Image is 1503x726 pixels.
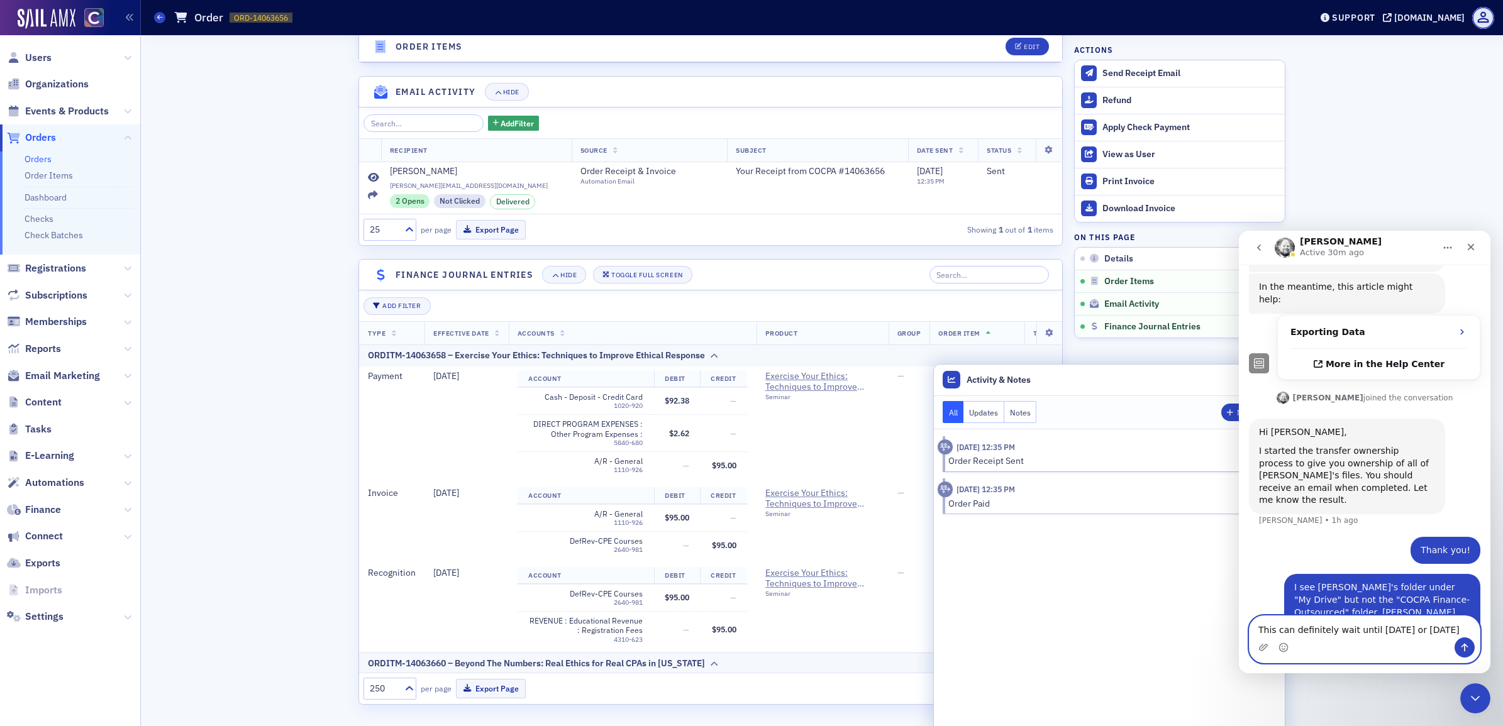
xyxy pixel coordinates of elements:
[1239,231,1490,673] iframe: Intercom live chat
[929,266,1050,283] input: Search…
[528,392,643,402] span: Cash - Deposit - Credit Card
[55,351,231,425] div: I see [PERSON_NAME]'s folder under "My Drive" but not the "COCPA Finance- Outsourced" folder. [PE...
[7,369,100,383] a: Email Marketing
[765,393,880,401] div: Seminar
[654,567,701,585] th: Debit
[957,484,1015,494] time: 10/2/2025 12:35 PM
[528,519,643,527] div: 1110-926
[712,540,736,550] span: $95.00
[897,567,904,578] span: —
[948,454,1267,468] div: Order Receipt Sent
[25,51,52,65] span: Users
[84,8,104,28] img: SailAMX
[1006,38,1049,55] button: Edit
[683,624,689,634] span: —
[421,683,452,694] label: per page
[1025,224,1034,235] strong: 1
[194,10,223,25] h1: Order
[25,315,87,329] span: Memberships
[1104,299,1159,310] span: Email Activity
[1102,122,1278,133] div: Apply Check Payment
[7,131,56,145] a: Orders
[669,428,689,438] span: $2.62
[501,118,534,129] span: Add Filter
[433,329,489,338] span: Effective Date
[368,329,385,338] span: Type
[11,385,241,407] textarea: Message…
[1332,12,1375,23] div: Support
[833,224,1054,235] div: Showing out of items
[25,77,89,91] span: Organizations
[7,315,87,329] a: Memberships
[368,349,705,362] div: ORDITM-14063658 – Exercise Your Ethics: Techniques to Improve Ethical Response
[765,488,880,510] a: Exercise Your Ethics: Techniques to Improve Ethical Response
[7,104,109,118] a: Events & Products
[963,401,1004,423] button: Updates
[7,449,74,463] a: E-Learning
[528,419,643,439] span: DIRECT PROGRAM EXPENSES : Other Program Expenses : Credit Card Fees
[25,170,73,181] a: Order Items
[25,395,62,409] span: Content
[1074,44,1113,55] h4: Actions
[943,401,964,423] button: All
[7,289,87,302] a: Subscriptions
[528,598,643,607] div: 2640-981
[1075,114,1285,141] button: Apply Check Payment
[938,329,980,338] span: Order Item
[75,8,104,30] a: View Homepage
[7,583,62,597] a: Imports
[580,166,706,185] a: Order Receipt & InvoiceAutomation Email
[665,512,689,522] span: $95.00
[654,487,701,505] th: Debit
[396,40,462,53] h4: Order Items
[7,476,84,490] a: Automations
[25,556,60,570] span: Exports
[396,85,476,99] h4: Email Activity
[396,268,533,282] h4: Finance Journal Entries
[948,497,1267,510] div: Order Paid
[25,529,63,543] span: Connect
[40,412,50,422] button: Emoji picker
[665,395,689,405] span: $92.38
[7,556,60,570] a: Exports
[25,104,109,118] span: Events & Products
[368,657,705,670] div: ORDITM-14063660 – Beyond The Numbers: Real Ethics for Real CPAs in [US_STATE]
[1394,12,1465,23] div: [DOMAIN_NAME]
[700,487,747,505] th: Credit
[10,343,241,448] div: Dan says…
[433,567,459,578] span: [DATE]
[7,261,86,275] a: Registrations
[528,466,643,474] div: 1110-926
[1221,404,1276,421] button: Note
[528,635,643,644] div: 4310-623
[736,146,767,155] span: Subject
[593,266,692,283] button: Toggle Full Screen
[542,266,586,283] button: Hide
[730,428,736,438] span: —
[833,683,1054,694] div: Showing out of items
[730,395,736,405] span: —
[234,13,288,23] span: ORD-14063656
[25,213,53,224] a: Checks
[765,371,880,393] span: Exercise Your Ethics: Techniques to Improve Ethical Response
[957,442,1015,452] time: 10/2/2025 12:35 PM
[18,9,75,29] img: SailAMX
[1102,68,1278,79] div: Send Receipt Email
[25,289,87,302] span: Subscriptions
[1383,13,1469,22] button: [DOMAIN_NAME]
